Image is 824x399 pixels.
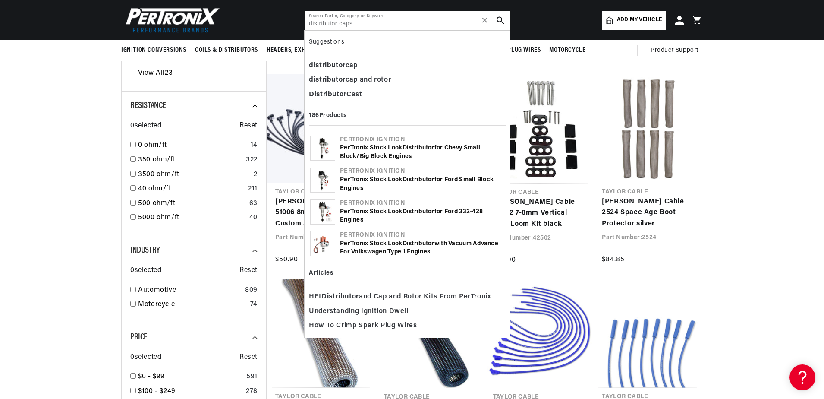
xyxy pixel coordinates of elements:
b: 186 Products [309,112,346,119]
b: Distributor [403,145,434,151]
b: Distributor [309,91,346,98]
b: distributor [309,62,346,69]
img: PerTronix Stock Look Distributor for Chevy Small Block/Big Block Engines [311,136,335,160]
a: View All 23 [138,68,173,79]
a: Automotive [138,285,242,296]
span: How To Crimp Spark Plug Wires [309,320,417,332]
span: Headers, Exhausts & Components [267,46,368,55]
b: Distributor [321,293,359,300]
div: cap [309,59,506,73]
div: Pertronix Ignition [340,136,504,144]
summary: Coils & Distributors [191,40,262,60]
div: cap and rotor [309,73,506,88]
div: PerTronix Stock Look with Vacuum Advance for Volkswagen Type 1 Engines [340,240,504,256]
span: 0 selected [130,352,161,363]
b: Distributor [403,241,434,247]
div: 322 [246,155,258,166]
img: PerTronix Stock Look Distributor for Ford Small Block Engines [311,168,335,192]
span: Understanding Ignition Dwell [309,306,409,318]
div: PerTronix Stock Look for Ford Small Block Engines [340,176,504,193]
summary: Product Support [651,40,703,61]
div: 591 [246,371,258,383]
b: Distributor [403,177,434,183]
a: 350 ohm/ft [138,155,242,166]
div: 211 [248,184,258,195]
a: [PERSON_NAME] Cable 2524 Space Age Boot Protector silver [602,196,693,230]
img: Pertronix [121,5,220,35]
b: Articles [309,270,333,276]
a: 0 ohm/ft [138,140,247,151]
b: distributor [309,76,346,83]
span: Ignition Conversions [121,46,186,55]
a: 40 ohm/ft [138,184,245,195]
img: PerTronix Stock Look Distributor with Vacuum Advance for Volkswagen Type 1 Engines [311,231,335,256]
span: 0 selected [130,120,161,132]
span: Spark Plug Wires [488,46,541,55]
a: [PERSON_NAME] Cable 51006 8mm Streethunder Custom Spark Plug Wires 8 cyl black [275,196,367,230]
div: 63 [249,198,258,209]
div: Pertronix Ignition [340,167,504,176]
div: 809 [245,285,258,296]
a: 5000 ohm/ft [138,212,246,224]
a: 500 ohm/ft [138,198,246,209]
div: 14 [251,140,258,151]
img: PerTronix Stock Look Distributor for Ford 332-428 Engines [311,200,335,224]
a: [PERSON_NAME] Cable 42502 7-8mm Vertical Wire Loom Kit black [493,197,585,230]
span: 0 selected [130,265,161,276]
input: Search Part #, Category or Keyword [305,11,510,30]
a: 3500 ohm/ft [138,169,250,180]
span: $100 - $249 [138,388,176,395]
summary: Motorcycle [545,40,590,60]
div: Pertronix Ignition [340,231,504,240]
span: Price [130,333,148,342]
div: 2 [254,169,258,180]
summary: Ignition Conversions [121,40,191,60]
div: Cast [309,88,506,102]
a: Motorcycle [138,299,247,310]
div: 74 [250,299,258,310]
span: Reset [239,265,258,276]
div: PerTronix Stock Look for Chevy Small Block/Big Block Engines [340,144,504,161]
span: HEI and Cap and Rotor Kits From PerTronix [309,291,491,303]
div: Suggestions [309,35,506,52]
span: Industry [130,246,160,255]
span: Product Support [651,46,698,55]
div: 278 [246,386,258,397]
b: Distributor [403,209,434,215]
summary: Headers, Exhausts & Components [262,40,372,60]
div: Pertronix Ignition [340,199,504,208]
div: PerTronix Stock Look for Ford 332-428 Engines [340,208,504,225]
span: Reset [239,352,258,363]
a: Add my vehicle [602,11,666,30]
span: Add my vehicle [617,16,662,24]
span: Reset [239,120,258,132]
span: $0 - $99 [138,373,165,380]
button: search button [491,11,510,30]
span: Resistance [130,101,166,110]
summary: Spark Plug Wires [484,40,545,60]
span: Coils & Distributors [195,46,258,55]
span: Motorcycle [549,46,585,55]
div: 40 [249,212,258,224]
